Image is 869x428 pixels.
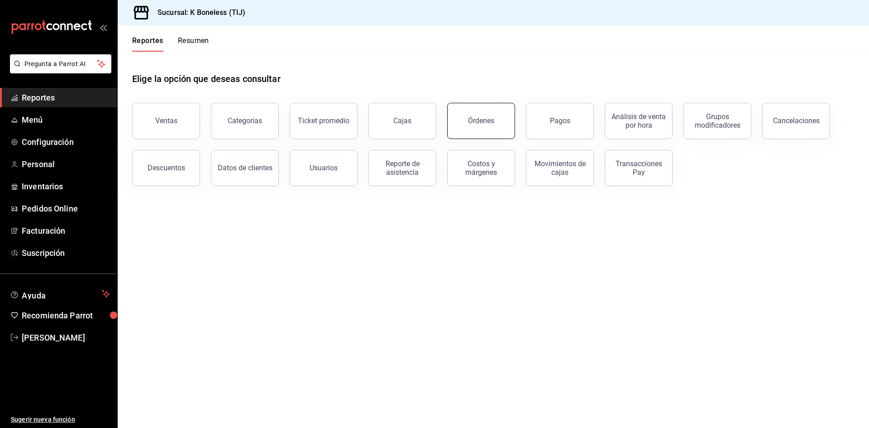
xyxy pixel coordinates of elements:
span: Pregunta a Parrot AI [24,59,97,69]
button: Datos de clientes [211,150,279,186]
a: Cajas [368,103,436,139]
button: Pregunta a Parrot AI [10,54,111,73]
div: Cajas [393,115,412,126]
div: Transacciones Pay [611,159,667,177]
div: navigation tabs [132,36,209,52]
div: Categorías [228,116,262,125]
button: Ventas [132,103,200,139]
a: Pregunta a Parrot AI [6,66,111,75]
span: Reportes [22,91,110,104]
div: Reporte de asistencia [374,159,430,177]
div: Pagos [550,116,570,125]
button: Usuarios [290,150,358,186]
h1: Elige la opción que deseas consultar [132,72,281,86]
button: Transacciones Pay [605,150,673,186]
button: open_drawer_menu [100,24,107,31]
button: Resumen [178,36,209,52]
span: Suscripción [22,247,110,259]
button: Reportes [132,36,163,52]
span: Recomienda Parrot [22,309,110,322]
span: Inventarios [22,180,110,192]
div: Análisis de venta por hora [611,112,667,130]
button: Categorías [211,103,279,139]
span: Pedidos Online [22,202,110,215]
div: Costos y márgenes [453,159,509,177]
button: Análisis de venta por hora [605,103,673,139]
div: Órdenes [468,116,494,125]
button: Costos y márgenes [447,150,515,186]
div: Datos de clientes [218,164,272,172]
span: Personal [22,158,110,170]
div: Ventas [155,116,177,125]
button: Descuentos [132,150,200,186]
div: Usuarios [310,164,338,172]
button: Pagos [526,103,594,139]
button: Reporte de asistencia [368,150,436,186]
span: Menú [22,114,110,126]
button: Cancelaciones [762,103,830,139]
button: Ticket promedio [290,103,358,139]
button: Grupos modificadores [683,103,751,139]
div: Ticket promedio [298,116,349,125]
span: Sugerir nueva función [11,415,110,424]
button: Órdenes [447,103,515,139]
div: Descuentos [148,164,185,172]
div: Grupos modificadores [689,112,745,130]
span: Ayuda [22,289,98,299]
span: Facturación [22,225,110,237]
div: Movimientos de cajas [532,159,588,177]
span: Configuración [22,136,110,148]
span: [PERSON_NAME] [22,332,110,344]
h3: Sucursal: K Boneless (TIJ) [150,7,245,18]
button: Movimientos de cajas [526,150,594,186]
div: Cancelaciones [773,116,820,125]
